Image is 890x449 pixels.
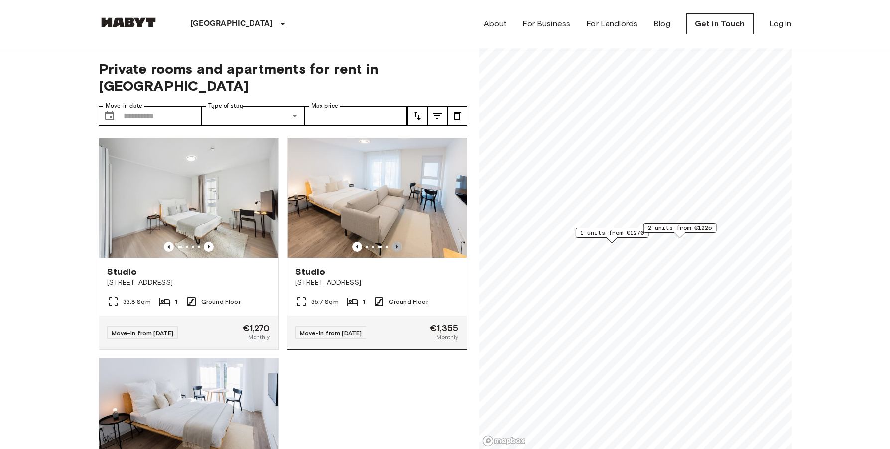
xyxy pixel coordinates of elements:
p: [GEOGRAPHIC_DATA] [190,18,273,30]
button: Previous image [352,242,362,252]
a: Previous imagePrevious imageStudio[STREET_ADDRESS]35.7 Sqm1Ground FloorMove-in from [DATE]€1,355M... [287,138,467,350]
button: tune [427,106,447,126]
a: Blog [653,18,670,30]
button: Previous image [164,242,174,252]
button: tune [447,106,467,126]
span: Move-in from [DATE] [112,329,174,337]
div: Map marker [575,228,648,243]
button: Previous image [204,242,214,252]
span: [STREET_ADDRESS] [295,278,459,288]
label: Move-in date [106,102,142,110]
span: 35.7 Sqm [311,297,339,306]
img: Marketing picture of unit DE-04-070-001-01 [99,138,278,258]
a: Get in Touch [686,13,754,34]
label: Type of stay [208,102,243,110]
a: Marketing picture of unit DE-04-070-001-01Previous imagePrevious imageStudio[STREET_ADDRESS]33.8 ... [99,138,279,350]
span: 33.8 Sqm [123,297,151,306]
button: Previous image [392,242,402,252]
span: Private rooms and apartments for rent in [GEOGRAPHIC_DATA] [99,60,467,94]
span: Monthly [436,333,458,341]
span: Studio [295,266,326,278]
img: Habyt [99,17,158,27]
span: Move-in from [DATE] [300,329,362,337]
span: €1,355 [430,324,459,333]
span: 1 [363,297,365,306]
span: Monthly [248,333,270,341]
span: 1 [175,297,177,306]
button: Choose date [100,106,120,126]
a: Log in [769,18,792,30]
span: [STREET_ADDRESS] [107,278,270,288]
span: Studio [107,266,137,278]
a: For Landlords [586,18,637,30]
button: tune [407,106,427,126]
a: About [484,18,507,30]
span: €1,270 [243,324,270,333]
span: Ground Floor [201,297,241,306]
span: 1 units from €1270 [580,228,644,237]
label: Max price [311,102,338,110]
div: Map marker [643,223,716,238]
a: Mapbox logo [482,435,526,447]
img: Marketing picture of unit DE-04-001-008-01H [288,138,467,258]
a: For Business [522,18,570,30]
span: 2 units from €1225 [647,224,712,232]
span: Ground Floor [389,297,428,306]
